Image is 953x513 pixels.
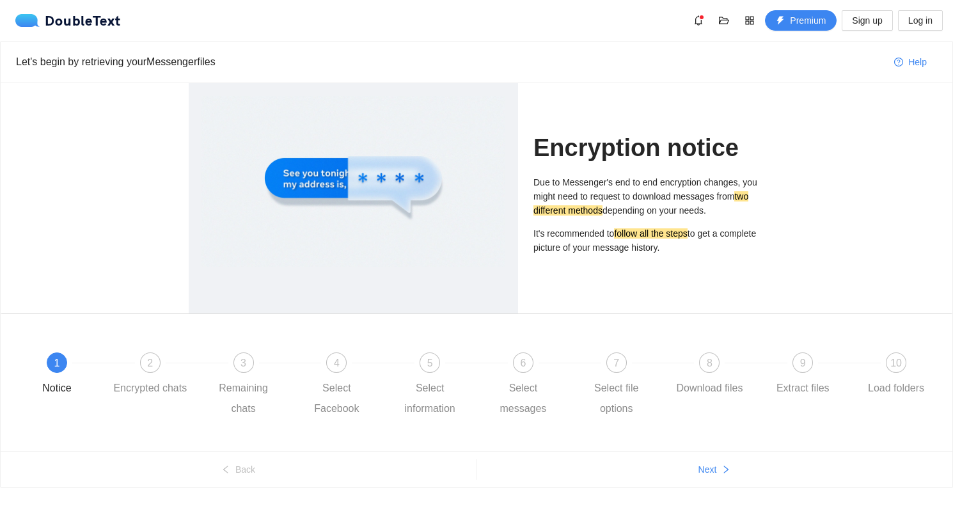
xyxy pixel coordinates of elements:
[714,15,734,26] span: folder-open
[334,358,340,368] span: 4
[533,191,748,216] mark: two different methods
[579,352,673,419] div: 7Select file options
[20,352,113,399] div: 1Notice
[868,378,924,399] div: Load folders
[477,459,952,480] button: Nextright
[714,10,734,31] button: folder-open
[393,378,467,419] div: Select information
[15,14,45,27] img: logo
[721,465,730,475] span: right
[113,352,207,399] div: 2Encrypted chats
[16,54,884,70] div: Let's begin by retrieving your Messenger files
[614,228,687,239] mark: follow all the steps
[707,358,713,368] span: 8
[740,15,759,26] span: appstore
[698,462,717,477] span: Next
[676,378,743,399] div: Download files
[42,378,71,399] div: Notice
[533,175,764,217] p: Due to Messenger's end to end encryption changes, you might need to request to download messages ...
[113,378,187,399] div: Encrypted chats
[790,13,826,28] span: Premium
[393,352,486,419] div: 5Select information
[766,352,859,399] div: 9Extract files
[776,16,785,26] span: thunderbolt
[890,358,902,368] span: 10
[672,352,766,399] div: 8Download files
[908,55,927,69] span: Help
[613,358,619,368] span: 7
[520,358,526,368] span: 6
[486,352,579,419] div: 6Select messages
[894,58,903,68] span: question-circle
[427,358,433,368] span: 5
[800,358,806,368] span: 9
[533,133,764,163] h1: Encryption notice
[579,378,654,419] div: Select file options
[776,378,830,399] div: Extract files
[1,459,476,480] button: leftBack
[898,10,943,31] button: Log in
[884,52,937,72] button: question-circleHelp
[688,10,709,31] button: bell
[842,10,892,31] button: Sign up
[299,378,374,419] div: Select Facebook
[54,358,60,368] span: 1
[147,358,153,368] span: 2
[908,13,933,28] span: Log in
[765,10,837,31] button: thunderboltPremium
[689,15,708,26] span: bell
[207,378,281,419] div: Remaining chats
[15,14,121,27] a: logoDoubleText
[852,13,882,28] span: Sign up
[207,352,300,419] div: 3Remaining chats
[486,378,560,419] div: Select messages
[533,226,764,255] p: It's recommended to to get a complete picture of your message history.
[299,352,393,419] div: 4Select Facebook
[739,10,760,31] button: appstore
[240,358,246,368] span: 3
[859,352,933,399] div: 10Load folders
[15,14,121,27] div: DoubleText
